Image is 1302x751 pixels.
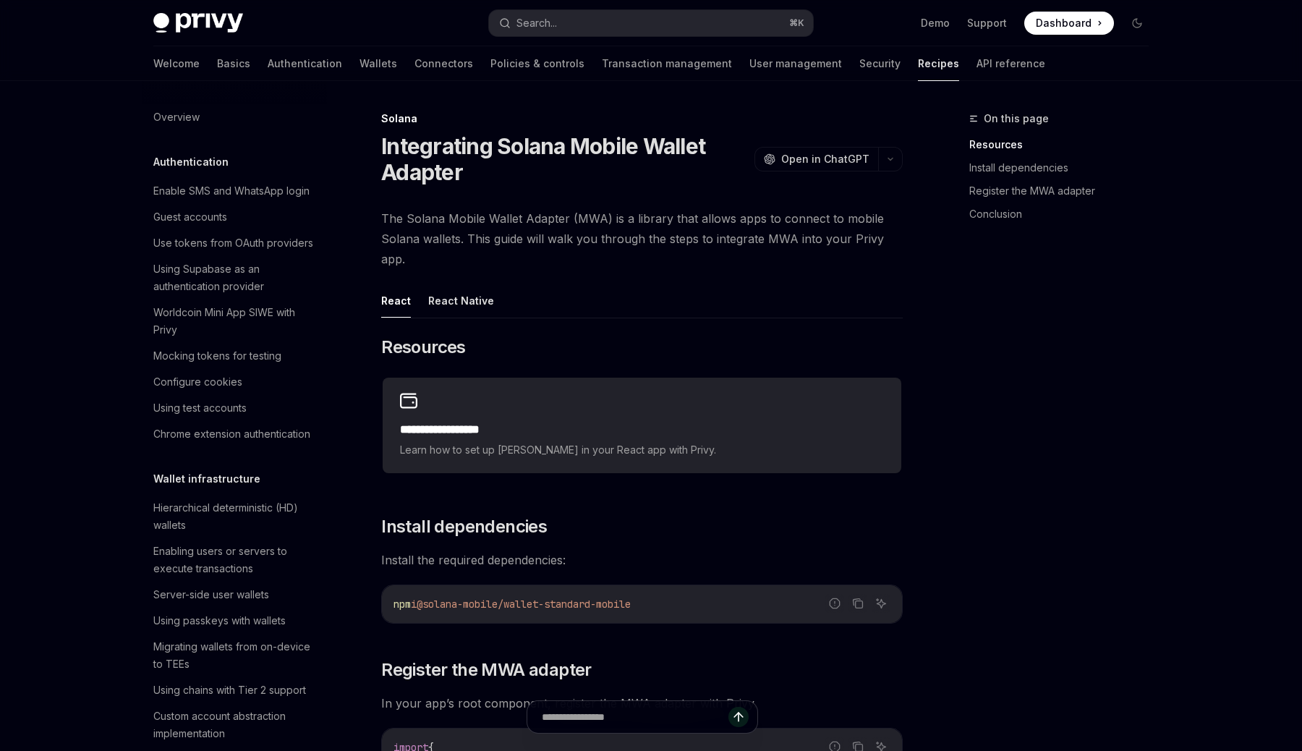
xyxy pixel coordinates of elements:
[153,543,318,577] div: Enabling users or servers to execute transactions
[969,156,1160,179] a: Install dependencies
[381,208,903,269] span: The Solana Mobile Wallet Adapter (MWA) is a library that allows apps to connect to mobile Solana ...
[381,693,903,713] span: In your app’s root component, register the MWA adapter with Privy.
[859,46,901,81] a: Security
[153,260,318,295] div: Using Supabase as an authentication provider
[153,304,318,339] div: Worldcoin Mini App SIWE with Privy
[153,470,260,488] h5: Wallet infrastructure
[381,515,547,538] span: Install dependencies
[142,677,327,703] a: Using chains with Tier 2 support
[153,399,247,417] div: Using test accounts
[825,594,844,613] button: Report incorrect code
[142,369,327,395] a: Configure cookies
[781,152,869,166] span: Open in ChatGPT
[142,634,327,677] a: Migrating wallets from on-device to TEEs
[142,538,327,582] a: Enabling users or servers to execute transactions
[153,46,200,81] a: Welcome
[542,701,728,733] input: Ask a question...
[153,208,227,226] div: Guest accounts
[921,16,950,30] a: Demo
[153,153,229,171] h5: Authentication
[142,178,327,204] a: Enable SMS and WhatsApp login
[153,425,310,443] div: Chrome extension authentication
[153,499,318,534] div: Hierarchical deterministic (HD) wallets
[411,598,417,611] span: i
[153,682,306,699] div: Using chains with Tier 2 support
[153,373,242,391] div: Configure cookies
[142,104,327,130] a: Overview
[268,46,342,81] a: Authentication
[749,46,842,81] a: User management
[967,16,1007,30] a: Support
[153,586,269,603] div: Server-side user wallets
[414,46,473,81] a: Connectors
[969,179,1160,203] a: Register the MWA adapter
[490,46,584,81] a: Policies & controls
[728,707,749,727] button: Send message
[153,182,310,200] div: Enable SMS and WhatsApp login
[1024,12,1114,35] a: Dashboard
[381,284,411,318] button: React
[489,10,813,36] button: Search...⌘K
[977,46,1045,81] a: API reference
[381,111,903,126] div: Solana
[417,598,631,611] span: @solana-mobile/wallet-standard-mobile
[142,495,327,538] a: Hierarchical deterministic (HD) wallets
[969,133,1160,156] a: Resources
[516,14,557,32] div: Search...
[153,109,200,126] div: Overview
[381,133,749,185] h1: Integrating Solana Mobile Wallet Adapter
[153,708,318,742] div: Custom account abstraction implementation
[142,300,327,343] a: Worldcoin Mini App SIWE with Privy
[142,256,327,300] a: Using Supabase as an authentication provider
[754,147,878,171] button: Open in ChatGPT
[217,46,250,81] a: Basics
[153,612,286,629] div: Using passkeys with wallets
[153,638,318,673] div: Migrating wallets from on-device to TEEs
[1126,12,1149,35] button: Toggle dark mode
[381,336,466,359] span: Resources
[969,203,1160,226] a: Conclusion
[142,703,327,747] a: Custom account abstraction implementation
[381,550,903,570] span: Install the required dependencies:
[400,441,884,459] span: Learn how to set up [PERSON_NAME] in your React app with Privy.
[428,284,494,318] button: React Native
[918,46,959,81] a: Recipes
[789,17,804,29] span: ⌘ K
[142,582,327,608] a: Server-side user wallets
[984,110,1049,127] span: On this page
[1036,16,1092,30] span: Dashboard
[381,658,592,682] span: Register the MWA adapter
[142,421,327,447] a: Chrome extension authentication
[142,608,327,634] a: Using passkeys with wallets
[153,347,281,365] div: Mocking tokens for testing
[848,594,867,613] button: Copy the contents from the code block
[142,343,327,369] a: Mocking tokens for testing
[359,46,397,81] a: Wallets
[872,594,890,613] button: Ask AI
[383,378,901,473] a: **** **** **** ***Learn how to set up [PERSON_NAME] in your React app with Privy.
[142,395,327,421] a: Using test accounts
[393,598,411,611] span: npm
[153,234,313,252] div: Use tokens from OAuth providers
[153,13,243,33] img: dark logo
[142,204,327,230] a: Guest accounts
[602,46,732,81] a: Transaction management
[142,230,327,256] a: Use tokens from OAuth providers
